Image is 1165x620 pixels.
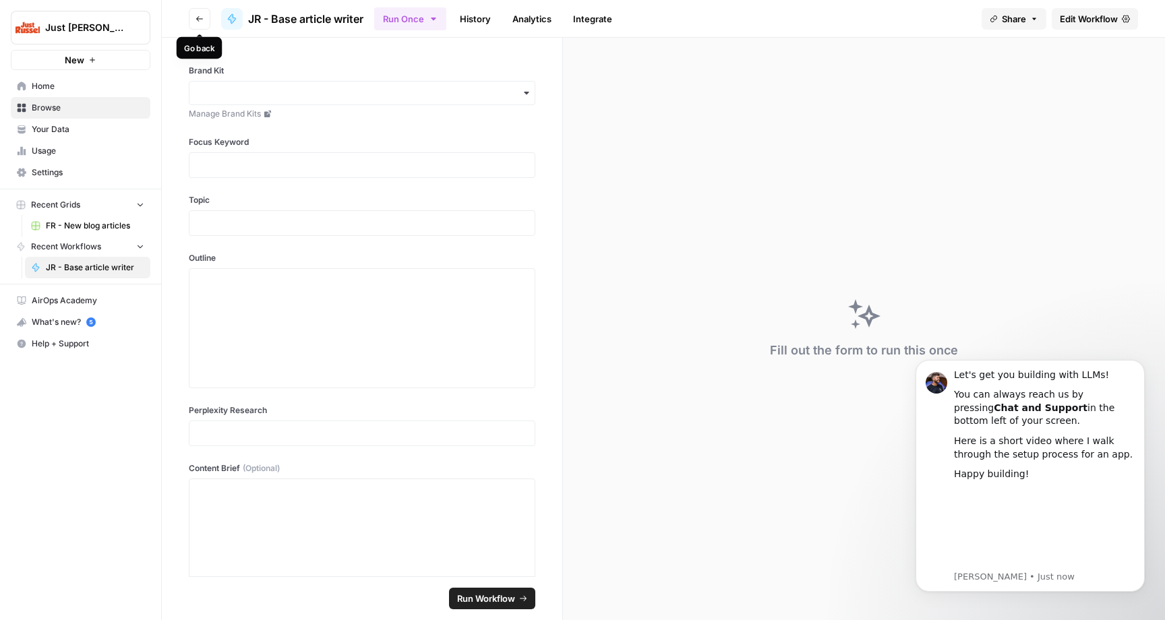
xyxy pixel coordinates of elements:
a: Home [11,75,150,97]
span: Recent Workflows [31,241,101,253]
span: JR - Base article writer [46,261,144,274]
p: Message from Steven, sent Just now [59,231,239,243]
label: Outline [189,252,535,264]
text: 5 [89,319,92,325]
span: Help + Support [32,338,144,350]
a: FR - New blog articles [25,215,150,237]
button: Run Once [374,7,446,30]
span: Settings [32,166,144,179]
a: Your Data [11,119,150,140]
button: New [11,50,150,70]
a: Usage [11,140,150,162]
div: What's new? [11,312,150,332]
button: Workspace: Just Russel [11,11,150,44]
a: JR - Base article writer [25,257,150,278]
label: Focus Keyword [189,136,535,148]
span: FR - New blog articles [46,220,144,232]
iframe: youtube [59,148,239,229]
img: Just Russel Logo [16,15,40,40]
label: Topic [189,194,535,206]
span: Your Data [32,123,144,135]
button: Run Workflow [449,588,535,609]
span: Run Workflow [457,592,515,605]
span: Recent Grids [31,199,80,211]
span: Just [PERSON_NAME] [45,21,127,34]
button: What's new? 5 [11,311,150,333]
span: Browse [32,102,144,114]
label: Brand Kit [189,65,535,77]
div: Go back [184,42,215,54]
a: Manage Brand Kits [189,108,535,120]
button: Share [982,8,1046,30]
button: Recent Grids [11,195,150,215]
span: Usage [32,145,144,157]
span: (Optional) [243,462,280,474]
a: Edit Workflow [1052,8,1138,30]
span: JR - Base article writer [248,11,363,27]
span: New [65,53,84,67]
span: Edit Workflow [1060,12,1118,26]
button: Help + Support [11,333,150,354]
div: Fill out the form to run this once [770,341,958,360]
a: Settings [11,162,150,183]
a: History [452,8,499,30]
a: Browse [11,97,150,119]
iframe: Intercom notifications message [895,340,1165,613]
button: Recent Workflows [11,237,150,257]
a: AirOps Academy [11,290,150,311]
span: AirOps Academy [32,294,144,307]
a: JR - Base article writer [221,8,363,30]
a: 5 [86,317,96,327]
label: Content Brief [189,462,535,474]
span: Share [1002,12,1026,26]
a: Integrate [565,8,620,30]
label: Perplexity Research [189,404,535,416]
span: Home [32,80,144,92]
a: Analytics [504,8,560,30]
